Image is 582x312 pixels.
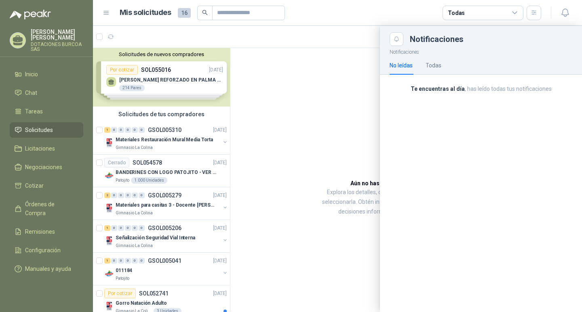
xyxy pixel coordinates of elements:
a: Tareas [10,104,83,119]
h1: Mis solicitudes [120,7,171,19]
span: Configuración [25,246,61,255]
a: Inicio [10,67,83,82]
a: Negociaciones [10,159,83,175]
a: Licitaciones [10,141,83,156]
span: Órdenes de Compra [25,200,76,218]
p: , has leído todas tus notificaciones [390,84,572,93]
div: Todas [448,8,465,17]
a: Órdenes de Compra [10,197,83,221]
div: No leídas [390,61,413,70]
span: Tareas [25,107,43,116]
div: Notificaciones [410,35,572,43]
span: Chat [25,88,37,97]
span: Solicitudes [25,126,53,134]
span: Negociaciones [25,163,62,172]
span: Licitaciones [25,144,55,153]
p: [PERSON_NAME] [PERSON_NAME] [31,29,83,40]
p: Notificaciones [380,46,582,56]
span: 16 [178,8,191,18]
button: Close [390,32,403,46]
span: Inicio [25,70,38,79]
span: Manuales y ayuda [25,264,71,273]
p: DOTACIONES BURCOA SAS [31,42,83,52]
a: Manuales y ayuda [10,261,83,276]
span: Cotizar [25,181,44,190]
span: search [202,10,208,15]
a: Chat [10,85,83,101]
b: Te encuentras al día [411,86,465,92]
span: Remisiones [25,227,55,236]
a: Configuración [10,243,83,258]
div: Todas [426,61,441,70]
a: Solicitudes [10,122,83,138]
img: Logo peakr [10,10,51,19]
a: Remisiones [10,224,83,239]
a: Cotizar [10,178,83,193]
